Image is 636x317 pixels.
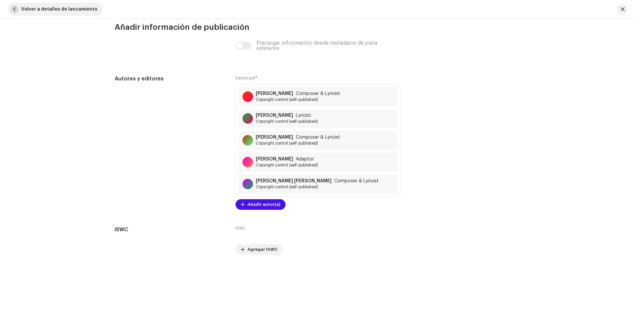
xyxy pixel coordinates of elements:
span: Composer & Lyricist [296,91,340,96]
span: Composer & Lyricist [334,178,379,184]
span: Copyright control (self-published) [256,97,340,102]
h3: Añadir información de publicación [115,22,521,32]
strong: [PERSON_NAME] [256,113,293,118]
span: Copyright control (self-published) [256,119,318,124]
span: Copyright control (self-published) [256,184,379,190]
button: Añadir autor(a) [236,199,286,210]
span: Composer & Lyricist [296,135,340,140]
span: Añadir autor(a) [247,198,280,211]
h5: ISWC [115,226,225,234]
small: Escrito por [236,76,255,80]
label: ISWC [236,226,246,231]
button: Agregar ISWC [236,244,283,255]
span: Adaptor [296,157,314,162]
h5: Autores y editores [115,75,225,83]
span: Lyricist [296,113,311,118]
span: Copyright control (self-published) [256,141,340,146]
strong: [PERSON_NAME] [256,135,293,140]
strong: [PERSON_NAME] [PERSON_NAME] [256,178,332,184]
span: Copyright control (self-published) [256,162,318,168]
strong: [PERSON_NAME] [256,157,293,162]
strong: [PERSON_NAME] [256,91,293,96]
span: Agregar ISWC [247,243,278,256]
